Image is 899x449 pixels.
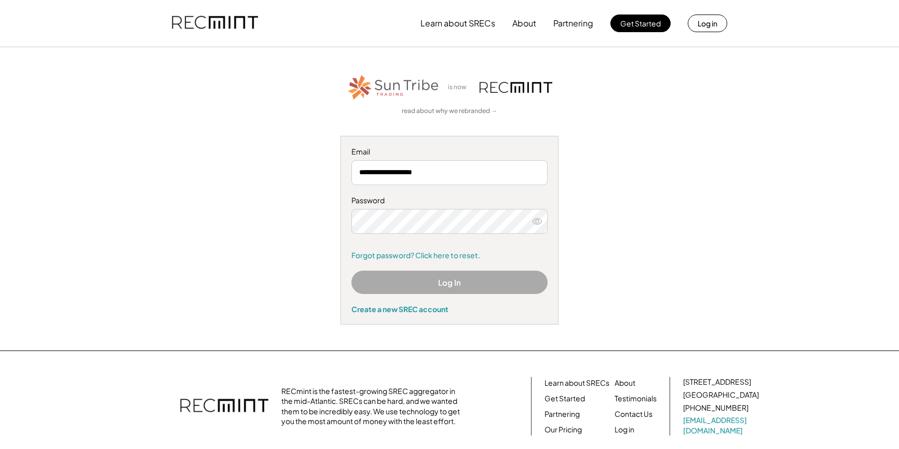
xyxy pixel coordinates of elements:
a: About [615,378,635,388]
div: [GEOGRAPHIC_DATA] [683,390,759,400]
img: STT_Horizontal_Logo%2B-%2BColor.png [347,73,440,102]
div: Password [351,195,548,206]
button: Get Started [610,15,671,32]
img: recmint-logotype%403x.png [480,82,552,93]
div: RECmint is the fastest-growing SREC aggregator in the mid-Atlantic. SRECs can be hard, and we wan... [281,386,466,427]
button: Learn about SRECs [420,13,495,34]
a: Contact Us [615,409,652,419]
button: Log in [688,15,727,32]
div: Create a new SREC account [351,304,548,314]
img: recmint-logotype%403x.png [172,6,258,41]
div: [PHONE_NUMBER] [683,403,748,413]
a: Log in [615,425,634,435]
button: About [512,13,536,34]
img: recmint-logotype%403x.png [180,388,268,425]
div: [STREET_ADDRESS] [683,377,751,387]
div: is now [445,83,474,92]
a: Partnering [544,409,580,419]
div: Email [351,147,548,157]
a: [EMAIL_ADDRESS][DOMAIN_NAME] [683,415,761,436]
a: Forgot password? Click here to reset. [351,250,548,261]
a: Testimonials [615,394,657,404]
a: read about why we rebranded → [402,107,497,116]
a: Get Started [544,394,585,404]
a: Learn about SRECs [544,378,609,388]
a: Our Pricing [544,425,582,435]
button: Log In [351,271,548,294]
button: Partnering [553,13,593,34]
